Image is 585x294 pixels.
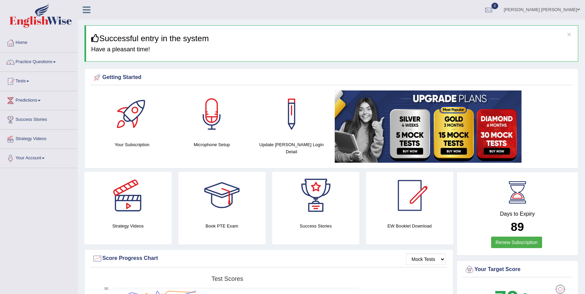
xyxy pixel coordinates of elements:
h4: Strategy Videos [84,222,172,230]
h4: EW Booklet Download [366,222,453,230]
b: 89 [511,220,524,233]
h4: Update [PERSON_NAME] Login Detail [255,141,328,155]
div: Score Progress Chart [92,253,446,264]
a: Predictions [0,91,77,108]
a: Home [0,33,77,50]
a: Strategy Videos [0,130,77,146]
h4: Days to Expiry [464,211,571,217]
h4: Your Subscription [96,141,169,148]
h4: Microphone Setup [175,141,248,148]
div: Your Target Score [464,265,571,275]
h4: Success Stories [272,222,359,230]
a: Your Account [0,149,77,166]
a: Renew Subscription [491,237,542,248]
h4: Book PTE Exam [178,222,265,230]
tspan: Test scores [211,275,243,282]
a: Practice Questions [0,53,77,70]
div: Getting Started [92,73,570,83]
a: Tests [0,72,77,89]
img: small5.jpg [335,90,522,163]
button: × [567,31,571,38]
a: Success Stories [0,110,77,127]
h4: Have a pleasant time! [91,46,573,53]
span: 0 [491,3,498,9]
h3: Successful entry in the system [91,34,573,43]
text: 90 [104,287,108,291]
